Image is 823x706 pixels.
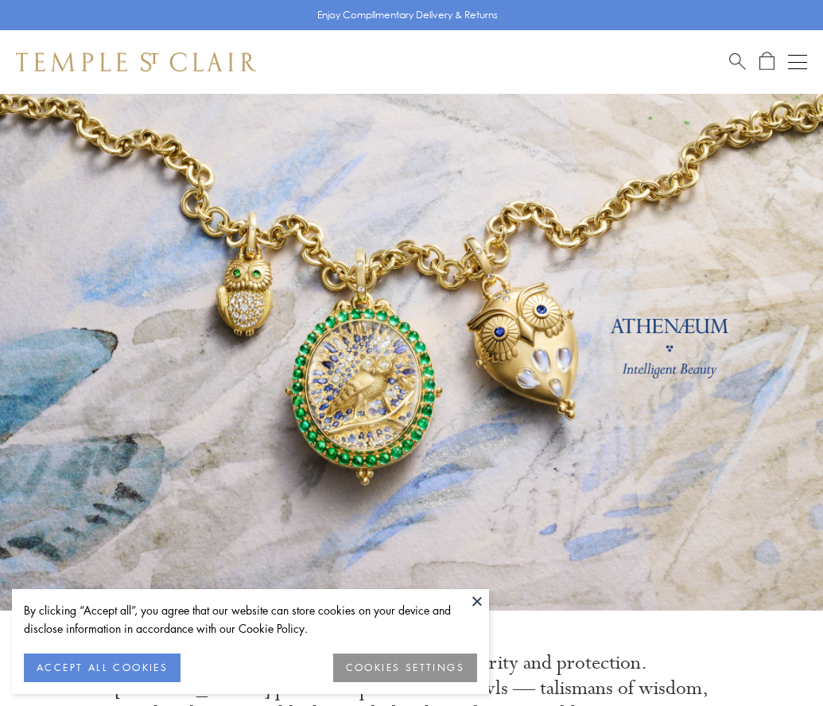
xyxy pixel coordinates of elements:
[317,7,498,23] p: Enjoy Complimentary Delivery & Returns
[24,654,181,682] button: ACCEPT ALL COOKIES
[788,52,807,72] button: Open navigation
[729,52,746,72] a: Search
[759,52,774,72] a: Open Shopping Bag
[333,654,477,682] button: COOKIES SETTINGS
[24,601,477,638] div: By clicking “Accept all”, you agree that our website can store cookies on your device and disclos...
[16,52,256,72] img: Temple St. Clair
